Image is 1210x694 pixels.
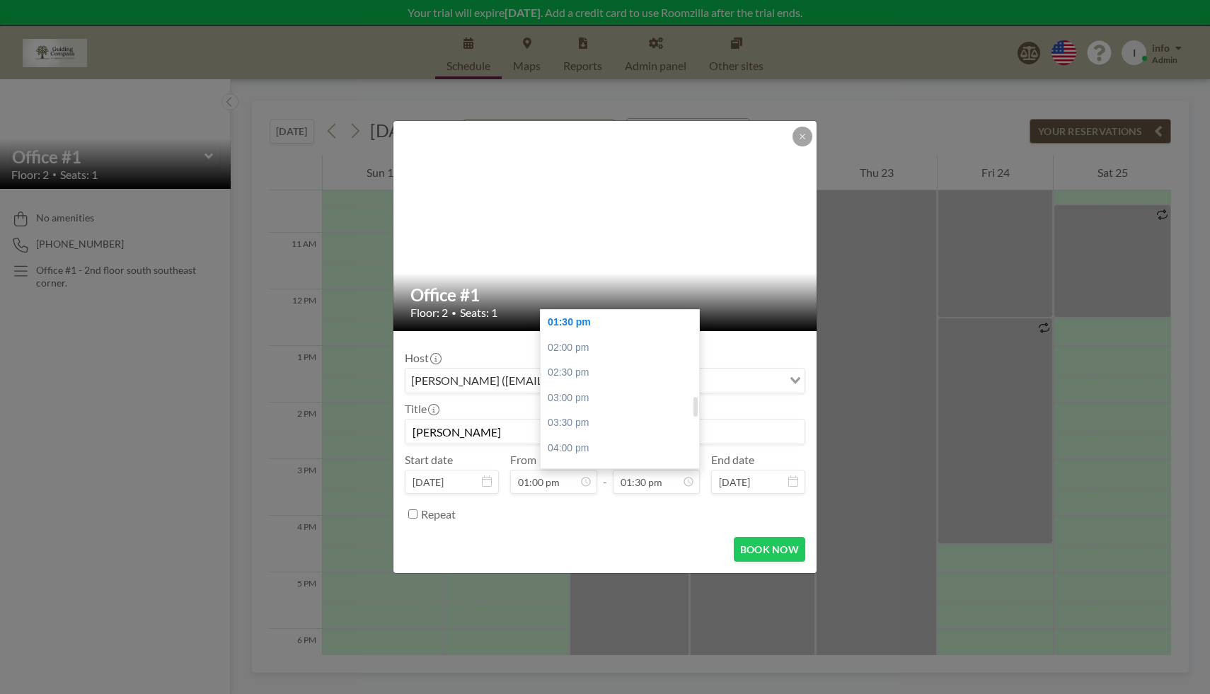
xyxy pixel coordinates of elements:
[541,461,707,487] div: 04:30 pm
[405,453,453,467] label: Start date
[405,402,438,416] label: Title
[410,306,448,320] span: Floor: 2
[541,360,707,386] div: 02:30 pm
[734,537,805,562] button: BOOK NOW
[451,308,456,318] span: •
[541,335,707,361] div: 02:00 pm
[408,371,699,390] span: [PERSON_NAME] ([EMAIL_ADDRESS][DOMAIN_NAME])
[603,458,607,489] span: -
[510,453,536,467] label: From
[541,310,707,335] div: 01:30 pm
[541,386,707,411] div: 03:00 pm
[541,436,707,461] div: 04:00 pm
[711,453,754,467] label: End date
[421,507,456,521] label: Repeat
[460,306,497,320] span: Seats: 1
[405,420,805,444] input: info's reservation
[701,371,781,390] input: Search for option
[405,351,440,365] label: Host
[405,369,805,393] div: Search for option
[410,284,801,306] h2: Office #1
[541,410,707,436] div: 03:30 pm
